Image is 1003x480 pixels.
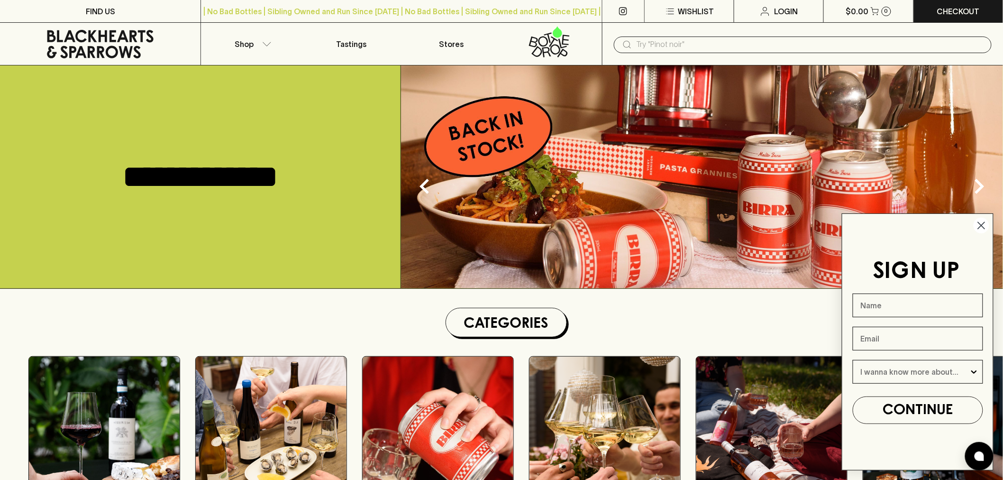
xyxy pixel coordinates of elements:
p: Wishlist [678,6,714,17]
img: optimise [401,65,1003,288]
button: Next [960,167,998,205]
p: Stores [439,38,464,50]
p: $0.00 [846,6,869,17]
input: Email [853,327,983,351]
img: bubble-icon [975,452,984,461]
input: I wanna know more about... [861,360,969,383]
a: Tastings [301,23,401,65]
button: Close dialog [973,217,990,234]
button: Shop [201,23,301,65]
input: Name [853,294,983,317]
p: FIND US [86,6,115,17]
p: Shop [235,38,254,50]
p: 0 [884,9,888,14]
span: SIGN UP [873,261,960,283]
button: Previous [406,167,444,205]
p: Login [775,6,798,17]
a: Stores [401,23,501,65]
input: Try "Pinot noir" [637,37,984,52]
div: FLYOUT Form [832,204,1003,480]
button: CONTINUE [853,397,983,424]
p: Tastings [336,38,366,50]
p: Checkout [937,6,980,17]
h1: Categories [450,312,563,333]
button: Show Options [969,360,979,383]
